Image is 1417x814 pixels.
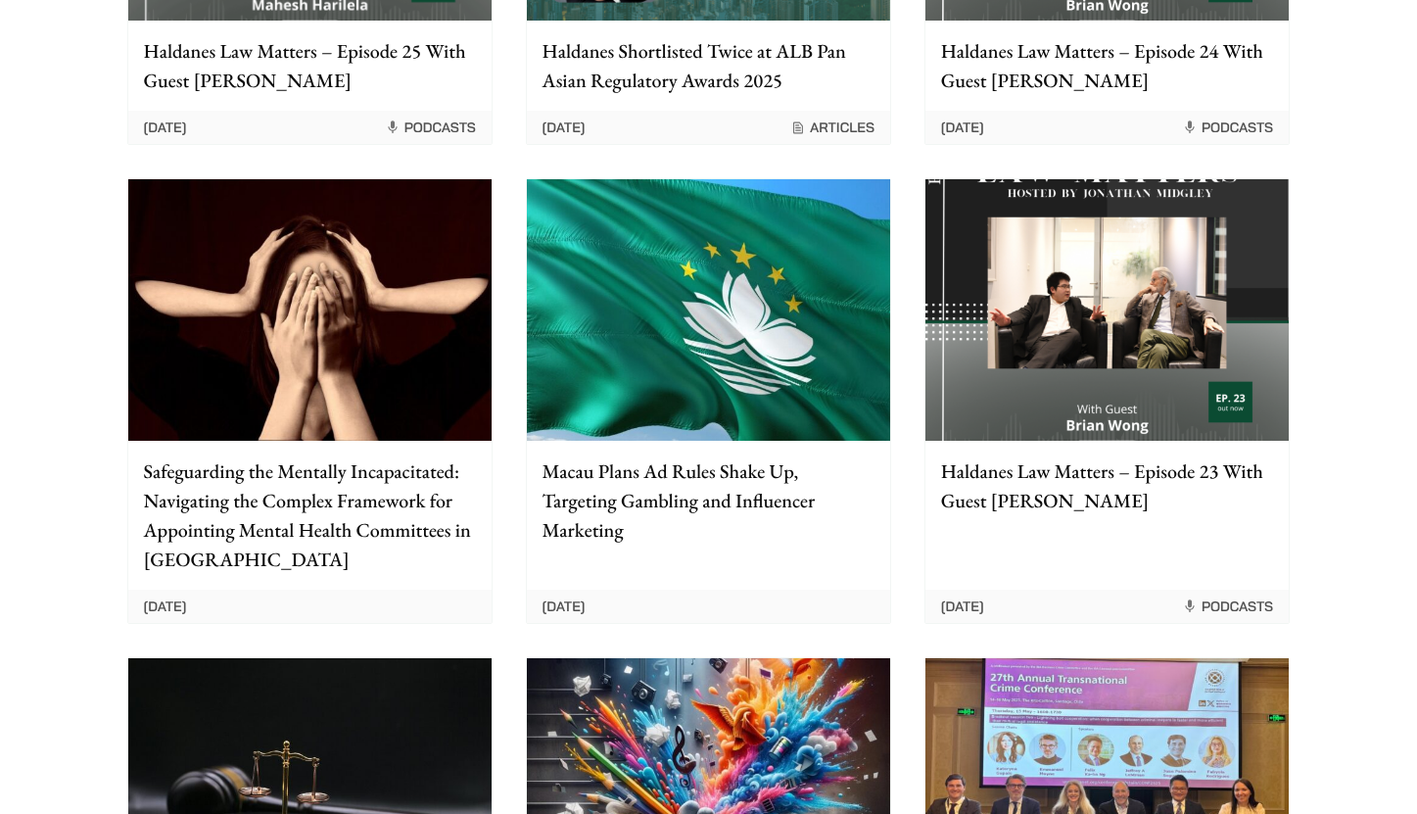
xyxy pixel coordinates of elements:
p: Haldanes Law Matters – Episode 24 With Guest [PERSON_NAME] [941,36,1273,95]
p: Haldanes Law Matters – Episode 25 With Guest [PERSON_NAME] [144,36,476,95]
a: Safeguarding the Mentally Incapacitated: Navigating the Complex Framework for Appointing Mental H... [127,178,493,624]
a: Macau Plans Ad Rules Shake Up, Targeting Gambling and Influencer Marketing [DATE] [526,178,891,624]
p: Safeguarding the Mentally Incapacitated: Navigating the Complex Framework for Appointing Mental H... [144,456,476,574]
time: [DATE] [144,598,187,615]
a: Haldanes Law Matters – Episode 23 With Guest [PERSON_NAME] [DATE] Podcasts [924,178,1290,624]
p: Macau Plans Ad Rules Shake Up, Targeting Gambling and Influencer Marketing [543,456,874,545]
time: [DATE] [941,119,984,136]
p: Haldanes Shortlisted Twice at ALB Pan Asian Regulatory Awards 2025 [543,36,874,95]
time: [DATE] [144,119,187,136]
span: Articles [790,119,874,136]
time: [DATE] [543,119,586,136]
time: [DATE] [543,598,586,615]
p: Haldanes Law Matters – Episode 23 With Guest [PERSON_NAME] [941,456,1273,515]
time: [DATE] [941,598,984,615]
span: Podcasts [1182,598,1273,615]
span: Podcasts [1182,119,1273,136]
span: Podcasts [385,119,476,136]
